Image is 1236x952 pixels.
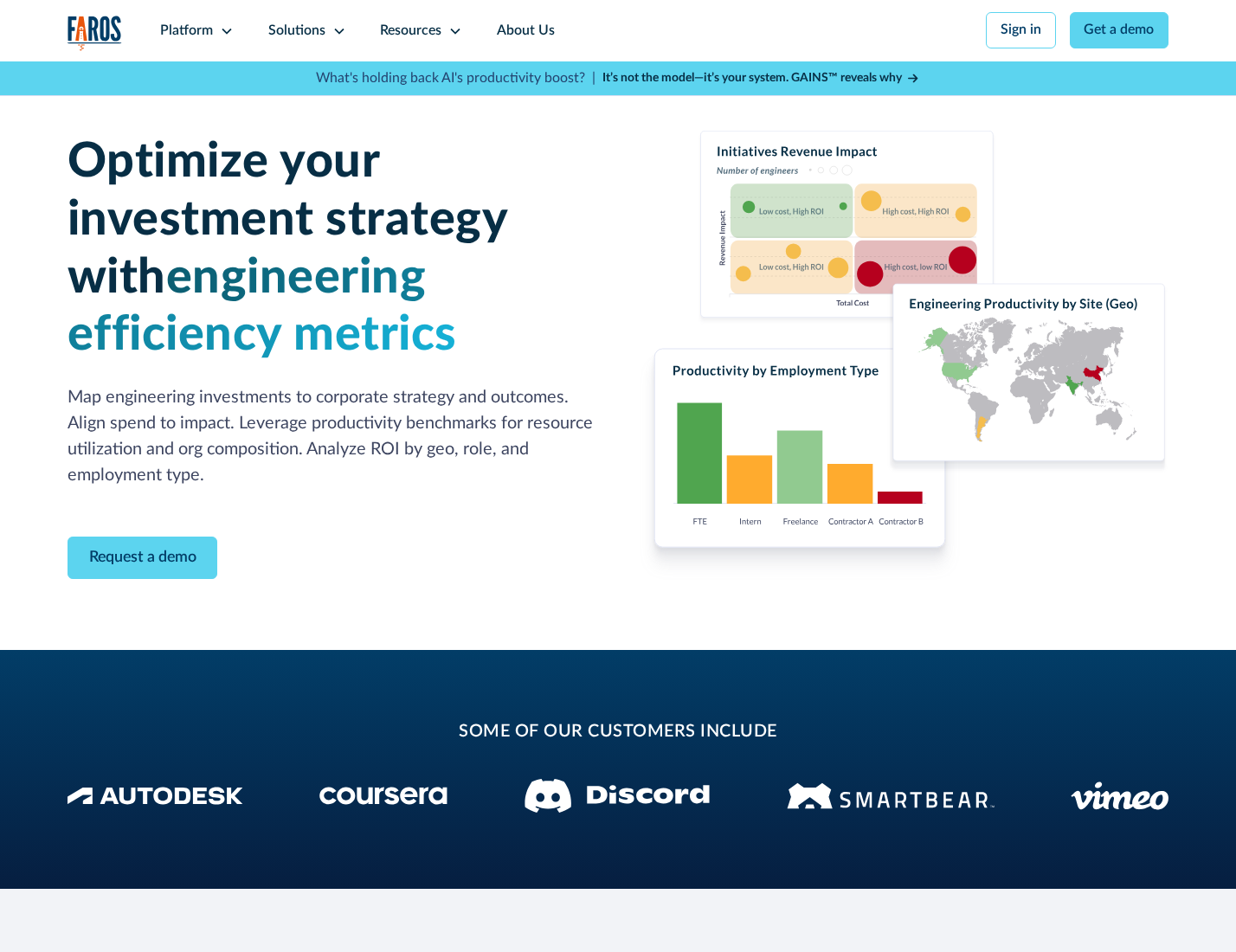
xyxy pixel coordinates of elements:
[1070,12,1169,48] a: Get a demo
[639,131,1168,582] img: Charts displaying initiatives revenue impact, productivity by employment type and engineering pro...
[68,133,597,364] h1: Optimize your investment strategy with
[525,779,710,813] img: Discord logo
[319,787,447,805] img: Coursera Logo
[787,780,995,812] img: Smartbear Logo
[268,21,325,42] div: Solutions
[68,16,123,51] a: home
[68,385,597,488] p: Map engineering investments to corporate strategy and outcomes. Align spend to impact. Leverage p...
[68,254,457,360] span: engineering efficiency metrics
[68,787,243,805] img: Autodesk Logo
[68,16,123,51] img: Logo of the analytics and reporting company Faros.
[68,537,218,579] a: Contact Modal
[986,12,1056,48] a: Sign in
[1071,782,1168,810] img: Vimeo logo
[602,72,902,84] strong: It’s not the model—it’s your system. GAINS™ reveals why
[316,68,595,89] p: What's holding back AI's productivity boost? |
[160,21,213,42] div: Platform
[380,21,441,42] div: Resources
[205,719,1031,745] h2: some of our customers include
[602,69,921,87] a: It’s not the model—it’s your system. GAINS™ reveals why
